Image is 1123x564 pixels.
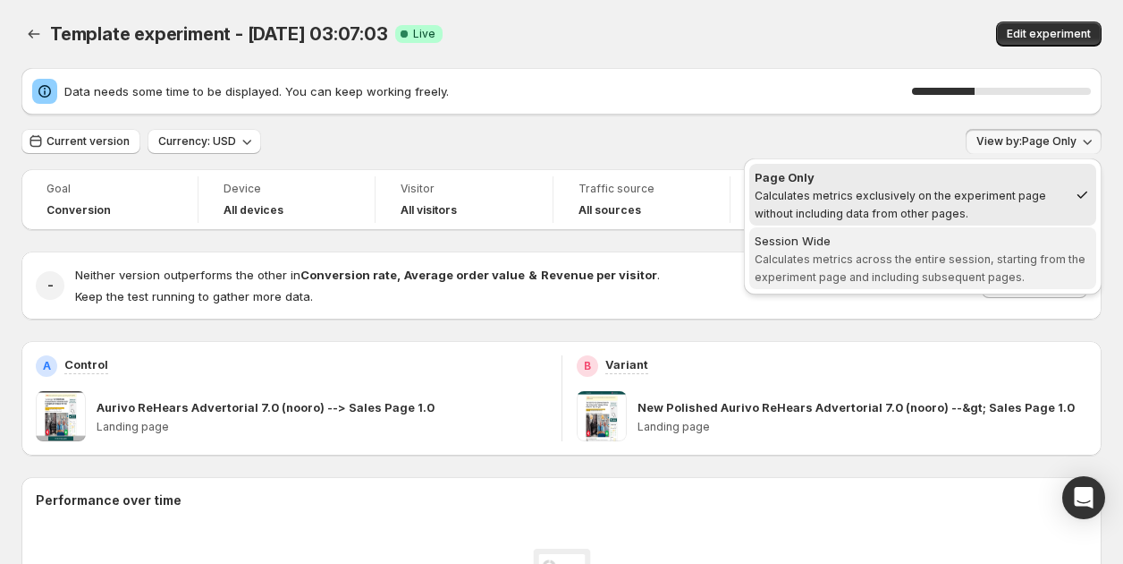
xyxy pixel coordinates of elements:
span: Goal [46,182,173,196]
span: Traffic source [578,182,705,196]
a: VisitorAll visitors [401,180,527,219]
span: Live [413,27,435,41]
h2: - [47,277,54,295]
button: Back [21,21,46,47]
span: Keep the test running to gather more data. [75,289,313,303]
span: Current version [46,134,130,149]
h2: B [584,359,591,373]
span: Template experiment - [DATE] 03:07:03 [50,23,388,45]
span: Device [224,182,350,196]
p: Landing page [637,420,1088,434]
span: Edit experiment [1007,27,1091,41]
h4: All devices [224,203,283,218]
div: Session Wide [755,232,1091,250]
strong: Conversion rate [300,268,397,282]
p: New Polished Aurivo ReHears Advertorial 7.0 (nooro) --&gt; Sales Page 1.0 [637,398,1075,416]
strong: & [528,268,537,282]
p: Control [64,355,108,373]
button: Edit experiment [996,21,1102,47]
button: Currency: USD [148,129,261,154]
span: Calculates metrics exclusively on the experiment page without including data from other pages. [755,189,1046,220]
h2: Performance over time [36,491,1087,509]
h2: A [43,359,51,373]
button: View by:Page Only [966,129,1102,154]
span: Neither version outperforms the other in . [75,268,660,282]
div: Page Only [755,168,1068,186]
strong: Average order value [404,268,525,282]
span: Currency: USD [158,134,236,149]
img: Aurivo ReHears Advertorial 7.0 (nooro) --> Sales Page 1.0 [36,391,86,441]
p: Aurivo ReHears Advertorial 7.0 (nooro) --> Sales Page 1.0 [97,398,435,416]
button: Current version [21,129,140,154]
strong: Revenue per visitor [541,268,657,282]
img: New Polished Aurivo ReHears Advertorial 7.0 (nooro) --&gt; Sales Page 1.0 [577,391,627,441]
span: Data needs some time to be displayed. You can keep working freely. [64,82,912,100]
p: Variant [605,355,648,373]
div: Open Intercom Messenger [1062,476,1105,519]
span: Conversion [46,203,111,218]
strong: , [397,268,401,282]
span: View by: Page Only [976,134,1077,149]
h4: All visitors [401,203,457,218]
a: GoalConversion [46,180,173,219]
span: Calculates metrics across the entire session, starting from the experiment page and including sub... [755,252,1085,284]
a: Traffic sourceAll sources [578,180,705,219]
h4: All sources [578,203,641,218]
a: DeviceAll devices [224,180,350,219]
p: Landing page [97,420,547,434]
span: Visitor [401,182,527,196]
